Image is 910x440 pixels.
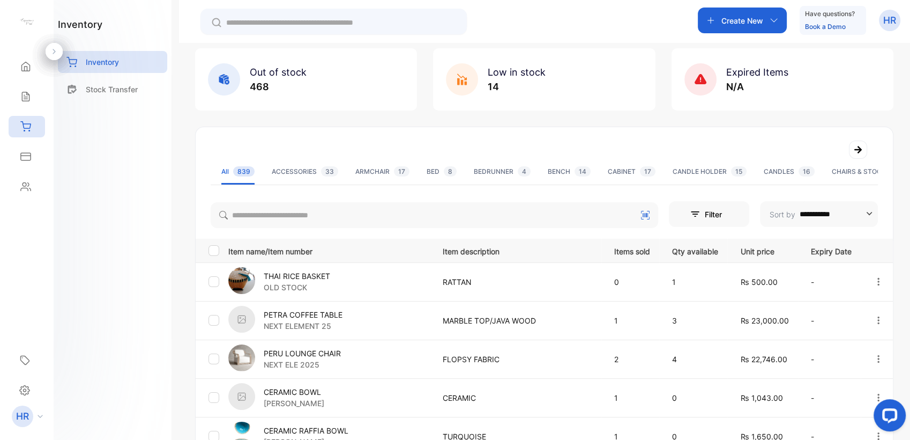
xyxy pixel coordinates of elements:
[799,166,815,177] span: 16
[427,167,457,177] div: BED
[443,392,592,404] p: CERAMIC
[770,209,795,220] p: Sort by
[228,383,255,410] img: item
[228,244,429,257] p: Item name/Item number
[731,166,747,177] span: 15
[264,398,324,409] p: [PERSON_NAME]
[575,166,591,177] span: 14
[672,392,718,404] p: 0
[640,166,655,177] span: 17
[672,354,718,365] p: 4
[672,244,718,257] p: Qty available
[614,276,650,288] p: 0
[264,348,341,359] p: PERU LOUNGE CHAIR
[672,315,718,326] p: 3
[811,315,852,326] p: -
[86,56,119,68] p: Inventory
[811,244,852,257] p: Expiry Date
[321,166,338,177] span: 33
[58,17,102,32] h1: inventory
[228,344,255,371] img: item
[443,315,592,326] p: MARBLE TOP/JAVA WOOD
[443,244,592,257] p: Item description
[805,9,855,19] p: Have questions?
[474,167,531,177] div: BEDRUNNER
[614,244,650,257] p: Items sold
[721,15,763,26] p: Create New
[488,67,546,78] span: Low in stock
[19,14,35,30] img: logo
[264,320,342,332] p: NEXT ELEMENT 25
[614,315,650,326] p: 1
[228,306,255,333] img: item
[16,409,29,423] p: HR
[865,395,910,440] iframe: LiveChat chat widget
[764,167,815,177] div: CANDLES
[740,393,782,402] span: ₨ 1,043.00
[264,386,324,398] p: CERAMIC BOWL
[58,51,167,73] a: Inventory
[548,167,591,177] div: BENCH
[86,84,138,95] p: Stock Transfer
[444,166,457,177] span: 8
[58,78,167,100] a: Stock Transfer
[698,8,787,33] button: Create New
[264,425,348,436] p: CERAMIC RAFFIA BOWL
[355,167,409,177] div: ARMCHAIR
[811,354,852,365] p: -
[264,282,330,293] p: OLD STOCK
[221,167,255,177] div: All
[608,167,655,177] div: CABINET
[394,166,409,177] span: 17
[673,167,747,177] div: CANDLE HOLDER
[811,392,852,404] p: -
[811,276,852,288] p: -
[805,23,846,31] a: Book a Demo
[614,392,650,404] p: 1
[518,166,531,177] span: 4
[740,355,787,364] span: ₨ 22,746.00
[879,8,900,33] button: HR
[264,359,341,370] p: NEXT ELE 2025
[443,276,592,288] p: RATTAN
[740,277,777,287] span: ₨ 500.00
[250,67,307,78] span: Out of stock
[264,270,330,282] p: THAI RICE BASKET
[264,309,342,320] p: PETRA COFFEE TABLE
[726,79,788,94] p: N/A
[726,67,788,78] span: Expired Items
[443,354,592,365] p: FLOPSY FABRIC
[250,79,307,94] p: 468
[740,316,788,325] span: ₨ 23,000.00
[740,244,788,257] p: Unit price
[760,201,878,227] button: Sort by
[488,79,546,94] p: 14
[614,354,650,365] p: 2
[883,13,896,27] p: HR
[228,267,255,294] img: item
[672,276,718,288] p: 1
[272,167,338,177] div: ACCESSORIES
[233,166,255,177] span: 839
